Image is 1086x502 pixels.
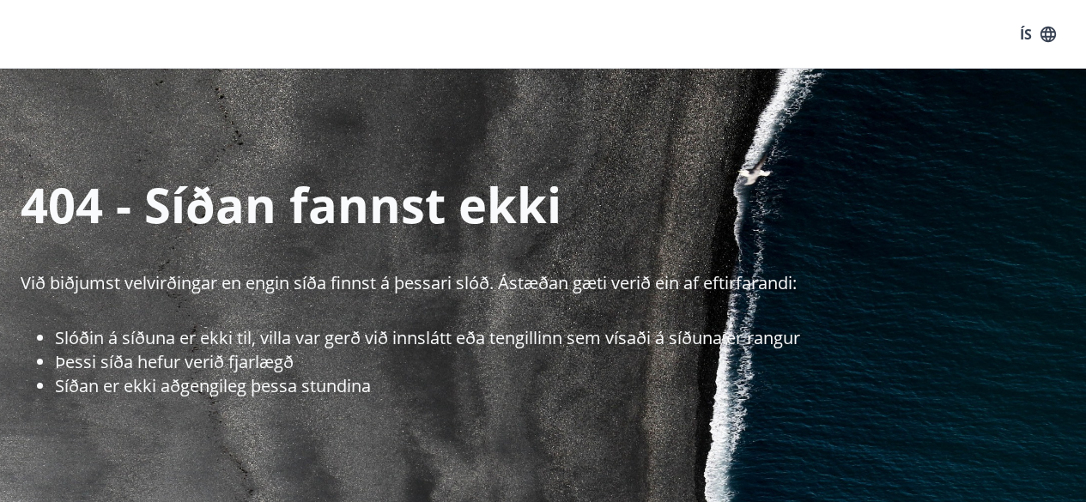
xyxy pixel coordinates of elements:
[55,374,1086,398] li: Síðan er ekki aðgengileg þessa stundina
[1010,19,1065,50] button: ÍS
[21,271,1086,295] p: Við biðjumst velvirðingar en engin síða finnst á þessari slóð. Ástæðan gæti verið ein af eftirfar...
[55,350,1086,374] li: Þessi síða hefur verið fjarlægð
[55,326,1086,350] li: Slóðin á síðuna er ekki til, villa var gerð við innslátt eða tengillinn sem vísaði á síðuna er ra...
[21,172,1086,237] p: 404 - Síðan fannst ekki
